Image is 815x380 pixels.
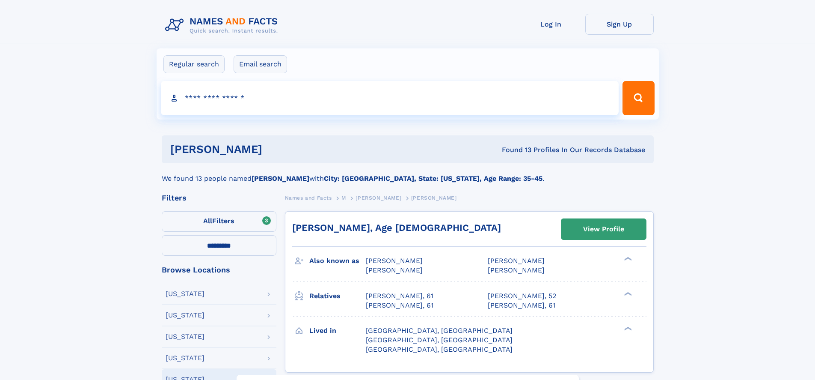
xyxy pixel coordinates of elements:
div: [US_STATE] [166,290,204,297]
div: Filters [162,194,276,202]
span: All [203,217,212,225]
h1: [PERSON_NAME] [170,144,382,155]
span: [GEOGRAPHIC_DATA], [GEOGRAPHIC_DATA] [366,345,513,353]
label: Filters [162,211,276,232]
a: [PERSON_NAME], 61 [366,301,433,310]
a: Names and Facts [285,192,332,203]
a: [PERSON_NAME], 52 [488,291,556,301]
a: [PERSON_NAME], 61 [366,291,433,301]
h3: Relatives [309,289,366,303]
button: Search Button [622,81,654,115]
span: [PERSON_NAME] [356,195,401,201]
span: M [341,195,346,201]
div: [US_STATE] [166,355,204,362]
div: [US_STATE] [166,312,204,319]
a: Log In [517,14,585,35]
b: City: [GEOGRAPHIC_DATA], State: [US_STATE], Age Range: 35-45 [324,174,542,183]
span: [PERSON_NAME] [366,266,423,274]
div: ❯ [622,256,632,262]
h3: Lived in [309,323,366,338]
a: [PERSON_NAME], 61 [488,301,555,310]
div: Browse Locations [162,266,276,274]
span: [PERSON_NAME] [411,195,457,201]
span: [PERSON_NAME] [366,257,423,265]
a: View Profile [561,219,646,239]
input: search input [161,81,619,115]
img: Logo Names and Facts [162,14,285,37]
b: [PERSON_NAME] [252,174,309,183]
span: [GEOGRAPHIC_DATA], [GEOGRAPHIC_DATA] [366,336,513,344]
a: [PERSON_NAME] [356,192,401,203]
div: View Profile [583,219,624,239]
a: M [341,192,346,203]
label: Regular search [163,55,225,73]
div: ❯ [622,291,632,296]
span: [GEOGRAPHIC_DATA], [GEOGRAPHIC_DATA] [366,326,513,335]
div: We found 13 people named with . [162,163,654,184]
label: Email search [234,55,287,73]
span: [PERSON_NAME] [488,266,545,274]
a: [PERSON_NAME], Age [DEMOGRAPHIC_DATA] [292,222,501,233]
span: [PERSON_NAME] [488,257,545,265]
div: Found 13 Profiles In Our Records Database [382,145,645,155]
h3: Also known as [309,254,366,268]
div: [US_STATE] [166,333,204,340]
div: ❯ [622,326,632,331]
a: Sign Up [585,14,654,35]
